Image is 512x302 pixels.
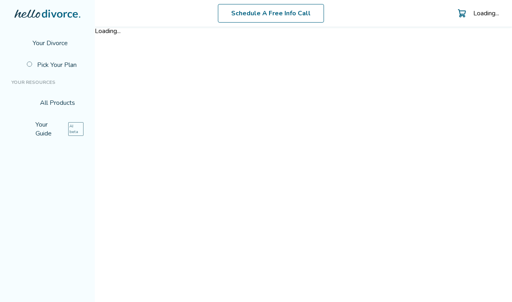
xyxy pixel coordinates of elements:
li: Your Resources [6,74,88,90]
span: AI beta [69,122,84,136]
a: exploreYour GuideAI beta [6,115,88,143]
span: flag_2 [11,40,28,46]
a: flag_2Your Divorce [6,34,88,52]
img: Cart [455,8,465,18]
span: explore [11,126,31,132]
a: help [432,8,449,18]
a: view_listAll Products [6,94,88,112]
div: Loading... [95,27,512,35]
span: view_list [11,100,35,106]
a: Pick Your Plan [22,56,88,74]
span: Your Divorce [33,39,70,48]
a: Schedule A Free Info Call [218,4,321,23]
div: Loading... [471,9,499,18]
